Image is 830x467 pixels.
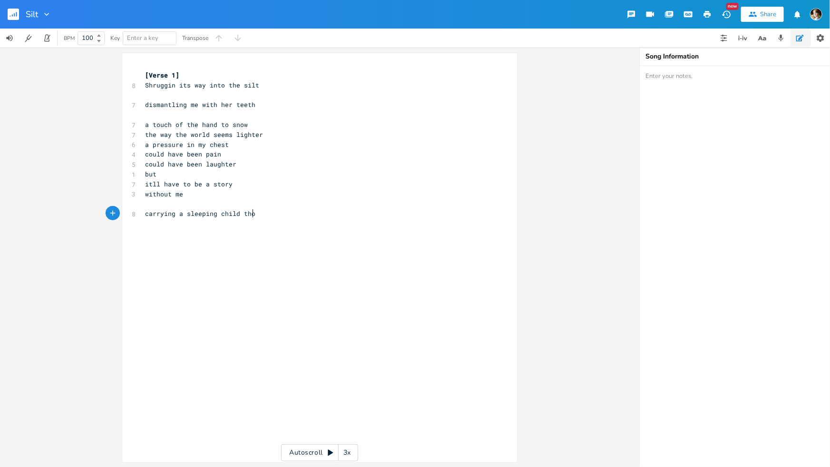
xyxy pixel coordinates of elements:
[281,444,358,461] div: Autoscroll
[145,190,183,198] span: without me
[760,10,776,19] div: Share
[726,3,739,10] div: New
[810,8,822,20] img: Robert Wise
[145,71,179,79] span: [Verse 1]
[145,120,248,129] span: a touch of the hand to snow
[145,160,236,168] span: could have been laughter
[339,444,356,461] div: 3x
[741,7,784,22] button: Share
[127,34,158,42] span: Enter a key
[145,170,156,178] span: but
[145,100,255,109] span: dismantling me with her teeth
[145,130,263,139] span: the way the world seems lighter
[145,209,255,218] span: carrying a sleeping child tho
[145,81,259,89] span: Shruggin its way into the silt
[145,150,221,158] span: could have been pain
[182,35,208,41] div: Transpose
[26,10,38,19] span: Silt
[145,180,233,188] span: itll have to be a story
[645,53,824,60] div: Song Information
[64,36,75,41] div: BPM
[110,35,120,41] div: Key
[717,6,736,23] button: New
[145,140,229,149] span: a pressure in my chest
